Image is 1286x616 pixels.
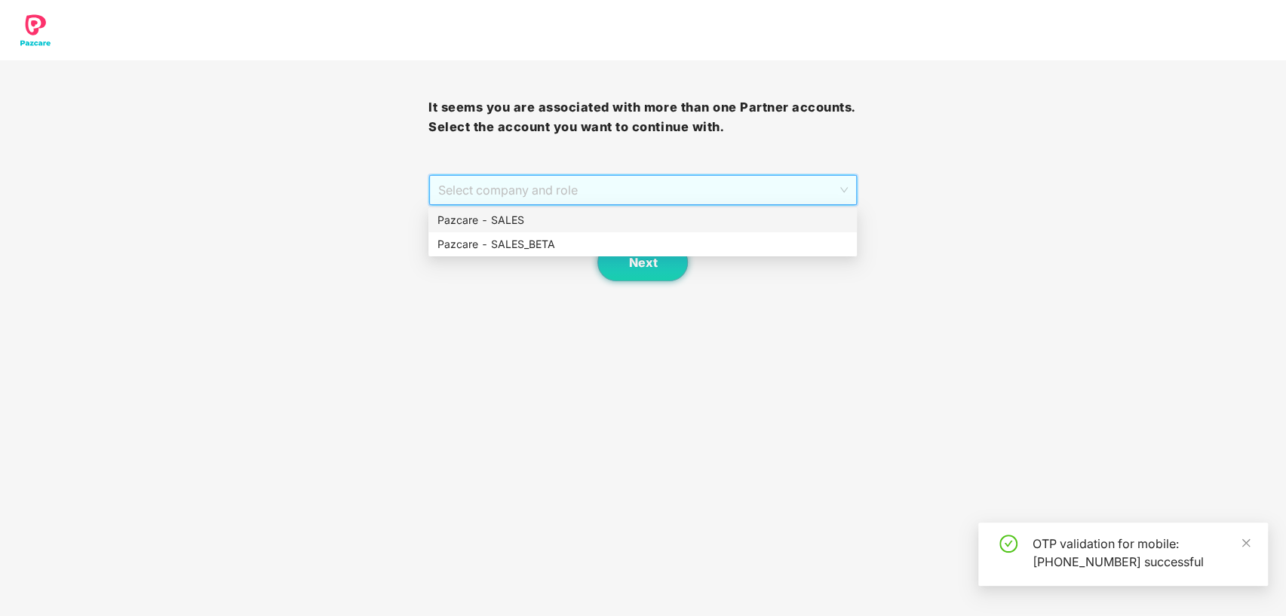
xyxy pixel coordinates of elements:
button: Next [597,244,688,281]
div: Pazcare - SALES [437,212,848,228]
span: check-circle [999,535,1017,553]
span: Select company and role [438,176,847,204]
span: close [1241,538,1251,548]
h3: It seems you are associated with more than one Partner accounts. Select the account you want to c... [428,98,857,136]
span: Next [628,256,657,270]
div: Pazcare - SALES_BETA [428,232,857,256]
div: OTP validation for mobile: [PHONE_NUMBER] successful [1033,535,1250,571]
div: Pazcare - SALES [428,208,857,232]
div: Pazcare - SALES_BETA [437,236,848,253]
